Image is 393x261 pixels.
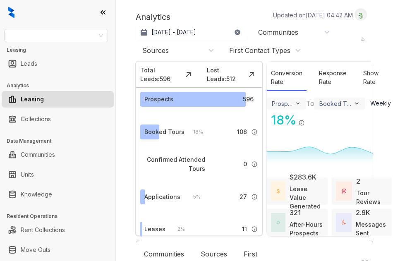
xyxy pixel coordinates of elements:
img: LeaseValue [277,189,280,194]
p: Analytics [136,11,170,23]
img: Click Icon [305,112,317,125]
p: [DATE] - [DATE] [151,28,196,36]
a: Leasing [21,91,44,108]
img: Info [251,129,258,135]
div: Conversion Rate [267,65,307,91]
img: UserAvatar [355,10,367,19]
span: 108 [237,127,247,136]
div: Lease Value Generated [290,184,324,211]
img: ViewFilterArrow [295,100,301,106]
li: Move Outs [2,242,114,258]
span: 27 [240,192,247,201]
li: Communities [2,146,114,163]
div: Applications [144,192,180,201]
a: Knowledge [21,186,52,203]
div: Sources [142,46,169,55]
span: 0 [243,160,247,169]
img: ViewFilterArrow [353,100,360,107]
div: 2.9K [356,208,370,218]
div: After-Hours Prospects [290,220,324,237]
div: Communities [258,28,298,37]
img: Info [251,161,258,168]
div: 18 % [185,127,203,136]
div: Confirmed Attended Tours [144,155,205,173]
img: logo [8,7,14,18]
img: TotalFum [342,220,346,225]
img: Info [298,120,305,126]
li: Leasing [2,91,114,108]
div: Prospects [272,100,293,107]
a: Move Outs [21,242,50,258]
div: Show Rate [359,65,383,91]
li: Rent Collections [2,222,114,238]
a: Units [21,166,34,183]
li: Leads [2,55,114,72]
li: Collections [2,111,114,127]
div: 2 % [169,225,185,234]
img: Info [251,194,258,200]
img: Info [251,226,258,232]
div: Prospects [144,95,173,104]
a: Collections [21,111,51,127]
h3: Data Management [7,137,115,145]
li: Knowledge [2,186,114,203]
div: Booked Tours [319,100,352,107]
div: Lost Leads: 512 [207,66,246,83]
div: 5 % [185,192,201,201]
img: AfterHoursConversations [277,221,280,224]
img: TourReviews [342,189,346,193]
div: Tour Reviews [356,189,388,206]
img: Click Icon [246,69,258,81]
a: Leads [21,55,37,72]
div: Messages Sent [356,220,388,237]
h3: Leasing [7,46,115,54]
div: 2 [356,176,360,186]
div: Response Rate [315,65,351,91]
div: 18 % [267,111,297,129]
h3: Analytics [7,82,115,89]
span: 11 [242,225,247,234]
a: Rent Collections [21,222,65,238]
div: Total Leads: 596 [140,66,182,83]
li: Units [2,166,114,183]
div: To [306,98,314,108]
a: Communities [21,146,55,163]
span: 596 [243,95,254,104]
img: Click Icon [182,69,194,81]
h3: Resident Operations [7,213,115,220]
div: 321 [290,208,301,218]
div: Leases [144,225,165,234]
div: First Contact Types [229,46,290,55]
button: [DATE] - [DATE] [136,25,247,40]
p: Updated on [DATE] 04:42 AM [273,11,353,19]
img: Download [361,37,365,41]
div: Booked Tours [144,127,185,136]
